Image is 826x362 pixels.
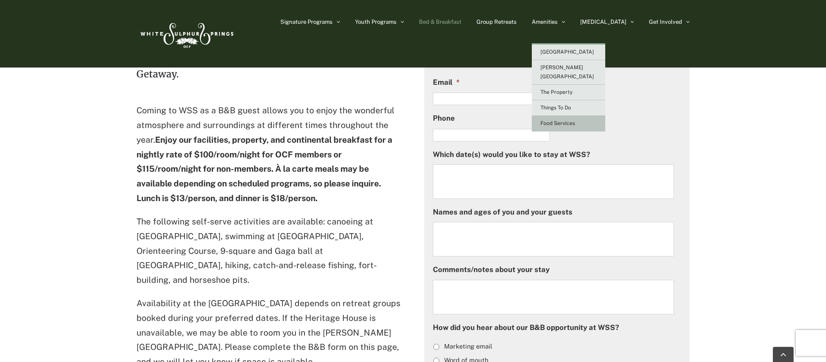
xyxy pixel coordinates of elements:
span: Bed & Breakfast [419,19,461,25]
label: Names and ages of you and your guests [433,208,572,217]
span: Food Services [540,120,575,126]
a: [PERSON_NAME][GEOGRAPHIC_DATA] [532,60,605,85]
a: Food Services [532,116,605,131]
label: Email [433,78,460,87]
p: Coming to WSS as a B&B guest allows you to enjoy the wonderful atmosphere and surroundings at dif... [137,103,402,206]
span: Youth Programs [355,19,397,25]
span: Get Involved [649,19,682,25]
span: [MEDICAL_DATA] [580,19,626,25]
span: Group Retreats [477,19,517,25]
label: Comments/notes about your stay [433,265,550,275]
label: Which date(s) would you like to stay at WSS? [433,150,590,160]
strong: Enjoy our facilities, property, and continental breakfast for a nightly rate of $100/room/night f... [137,135,392,203]
img: White Sulphur Springs Logo [137,13,236,54]
span: The Property [540,89,572,95]
a: The Property [532,85,605,100]
label: Marketing email [444,342,492,351]
span: [PERSON_NAME][GEOGRAPHIC_DATA] [540,64,594,80]
a: [GEOGRAPHIC_DATA] [532,45,605,60]
span: Amenities [532,19,558,25]
span: Signature Programs [280,19,333,25]
label: Phone [433,114,455,123]
a: Things To Do [532,100,605,116]
span: [GEOGRAPHIC_DATA] [540,49,594,55]
span: Things To Do [540,105,571,111]
label: How did you hear about our B&B opportunity at WSS? [433,323,619,333]
p: The following self-serve activities are available: canoeing at [GEOGRAPHIC_DATA], swimming at [GE... [137,215,402,288]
